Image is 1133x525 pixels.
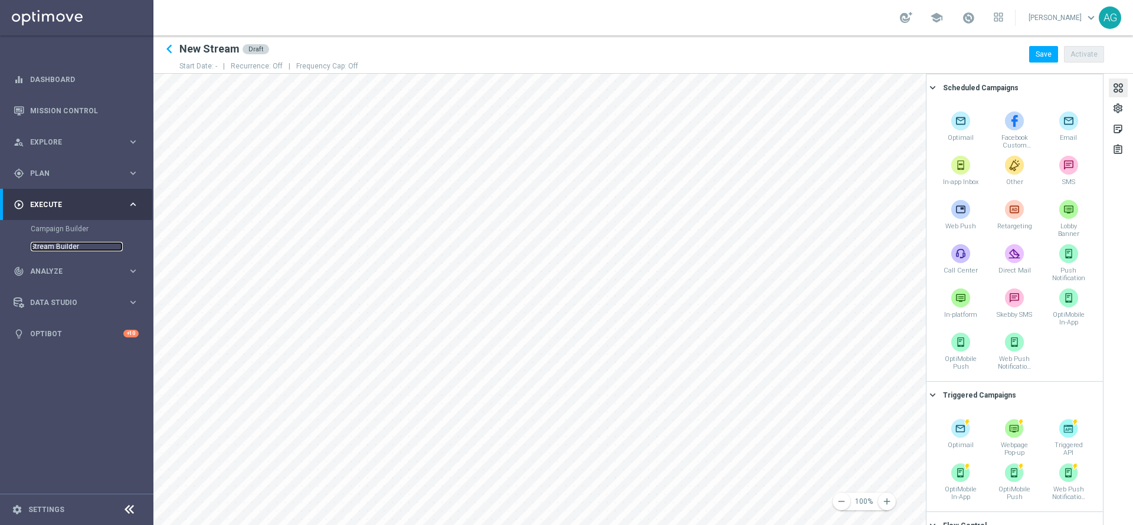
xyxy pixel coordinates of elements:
[989,331,1040,372] div: Web Push Notifications
[989,461,1040,503] div: OptiMobile Push
[1043,287,1094,328] div: OptiMobile In-App
[1112,123,1124,139] div: sticky_note_2
[833,493,850,510] button: remove
[30,170,127,177] span: Plan
[13,169,139,178] button: gps_fixed Plan keyboard_arrow_right
[14,199,127,210] div: Execute
[31,238,152,255] div: Stream Builder
[31,242,123,251] a: Stream Builder
[13,298,139,307] button: Data Studio keyboard_arrow_right
[997,485,1032,501] p: OptiMobile Push
[14,168,24,179] i: gps_fixed
[878,493,896,510] button: add
[30,201,127,208] span: Execute
[30,139,127,146] span: Explore
[127,136,139,147] i: keyboard_arrow_right
[123,330,139,337] div: +10
[943,267,978,282] p: Call Center
[935,331,986,372] div: OptiMobile Push
[13,137,139,147] button: person_search Explore keyboard_arrow_right
[283,62,296,70] span: |
[929,80,1097,95] button: Scheduled Campaigns keyboard_arrow_right
[943,222,978,238] p: Web Push
[14,74,24,85] i: equalizer
[14,199,24,210] i: play_circle_outline
[12,504,22,515] i: settings
[30,64,139,95] a: Dashboard
[935,287,986,328] div: In-platform
[943,390,1016,401] div: Triggered Campaigns
[14,266,127,277] div: Analyze
[997,355,1032,370] p: Web Push Notifications
[161,40,178,58] i: keyboard_arrow_left
[13,329,139,339] button: lightbulb Optibot +10
[989,287,1040,328] div: Skebby SMS
[1051,178,1086,193] p: SMS
[13,267,139,276] button: track_changes Analyze keyboard_arrow_right
[127,199,139,210] i: keyboard_arrow_right
[13,106,139,116] button: Mission Control
[935,242,986,284] div: Call Center
[1112,144,1124,159] div: assignment
[1099,6,1121,29] div: AG
[127,265,139,277] i: keyboard_arrow_right
[1043,417,1094,458] div: Triggered API
[989,198,1040,239] div: Retargeting
[935,198,986,239] div: Web Push
[840,493,888,510] button: 100%
[14,137,24,147] i: person_search
[1043,461,1094,503] div: Web Push Notifications
[30,95,139,126] a: Mission Control
[997,267,1032,282] p: Direct Mail
[14,137,127,147] div: Explore
[997,222,1032,238] p: Retargeting
[989,242,1040,284] div: Direct Mail
[927,389,938,401] i: keyboard_arrow_right
[1043,242,1094,284] div: Push Notification
[1051,267,1086,282] p: Push Notification
[997,134,1032,149] p: Facebook Custom Audience
[30,268,127,275] span: Analyze
[13,75,139,84] button: equalizer Dashboard
[1051,441,1086,457] p: Triggered API
[217,62,231,70] span: |
[1085,11,1098,24] span: keyboard_arrow_down
[943,485,978,501] p: OptiMobile In-App
[14,266,24,277] i: track_changes
[930,11,943,24] span: school
[836,496,847,507] i: remove
[1064,46,1104,63] button: Activate
[14,64,139,95] div: Dashboard
[997,311,1032,326] p: Skebby SMS
[935,461,986,503] div: OptiMobile In-App
[13,200,139,209] button: play_circle_outline Execute keyboard_arrow_right
[14,297,127,308] div: Data Studio
[989,110,1040,151] div: Facebook Custom Audience
[989,154,1040,195] div: Other
[943,311,978,326] p: In-platform
[127,168,139,179] i: keyboard_arrow_right
[243,44,269,54] div: Draft
[929,388,1097,402] button: Triggered Campaigns keyboard_arrow_right
[943,391,1016,399] span: Triggered Campaigns
[997,441,1032,457] p: Webpage Pop-up
[1043,198,1094,239] div: Lobby Banner
[127,297,139,308] i: keyboard_arrow_right
[1043,110,1094,151] div: Email
[989,417,1040,458] div: Webpage Pop-up
[943,178,978,193] p: In-app Inbox
[30,299,127,306] span: Data Studio
[179,61,231,71] p: Start Date: -
[943,441,978,457] p: Optimail
[943,83,1019,93] div: Scheduled Campaigns
[231,61,296,71] p: Recurrence: Off
[1051,485,1086,501] p: Web Push Notifications
[943,84,1019,92] span: Scheduled Campaigns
